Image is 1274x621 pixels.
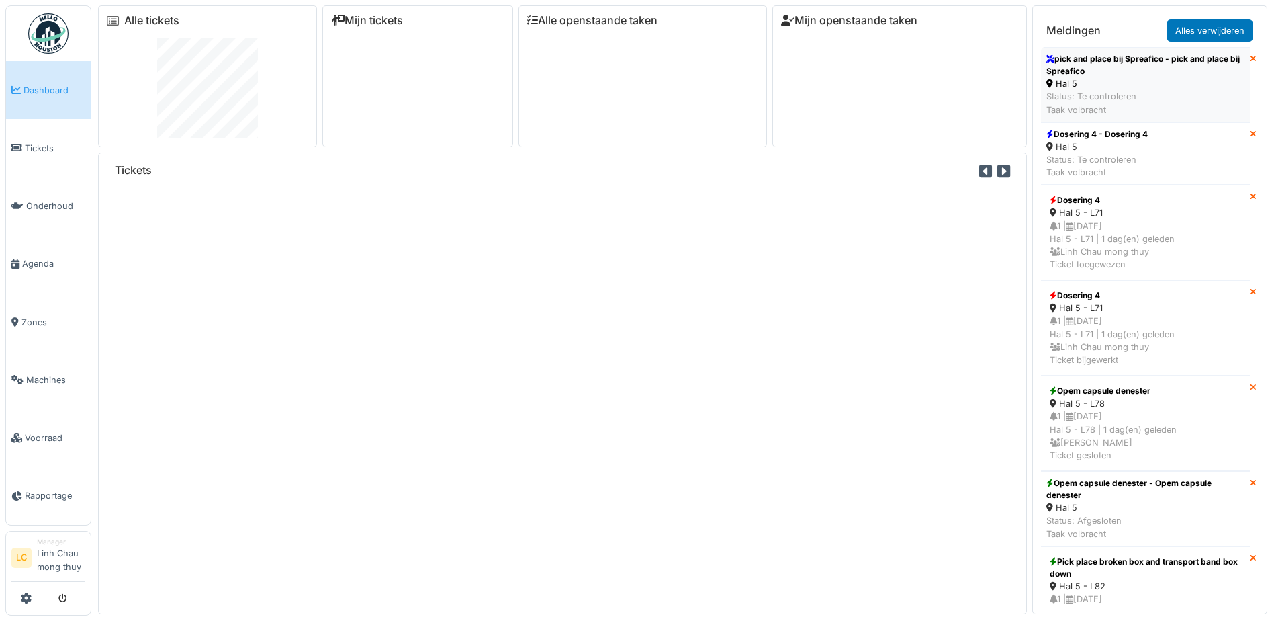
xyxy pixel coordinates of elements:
span: Rapportage [25,489,85,502]
a: Alle openstaande taken [527,14,657,27]
h6: Meldingen [1046,24,1101,37]
div: 1 | [DATE] Hal 5 - L71 | 1 dag(en) geleden Linh Chau mong thuy Ticket toegewezen [1050,220,1241,272]
div: Dosering 4 [1050,194,1241,206]
span: Tickets [25,142,85,155]
a: Tickets [6,119,91,177]
h6: Tickets [115,164,152,177]
div: Hal 5 [1046,501,1244,514]
li: Linh Chau mong thuy [37,537,85,579]
a: Opem capsule denester - Opem capsule denester Hal 5 Status: AfgeslotenTaak volbracht [1041,471,1250,546]
div: Opem capsule denester [1050,385,1241,397]
a: Agenda [6,235,91,293]
div: Hal 5 [1046,77,1244,90]
div: 1 | [DATE] Hal 5 - L78 | 1 dag(en) geleden [PERSON_NAME] Ticket gesloten [1050,410,1241,462]
a: Dosering 4 Hal 5 - L71 1 |[DATE]Hal 5 - L71 | 1 dag(en) geleden Linh Chau mong thuyTicket toegewezen [1041,185,1250,280]
a: Dosering 4 Hal 5 - L71 1 |[DATE]Hal 5 - L71 | 1 dag(en) geleden Linh Chau mong thuyTicket bijgewerkt [1041,280,1250,376]
img: Badge_color-CXgf-gQk.svg [28,13,69,54]
div: Hal 5 - L71 [1050,302,1241,315]
div: Hal 5 - L71 [1050,206,1241,219]
div: Status: Te controleren Taak volbracht [1046,153,1148,179]
a: Mijn tickets [331,14,403,27]
a: Zones [6,293,91,351]
a: Rapportage [6,467,91,525]
a: Dosering 4 - Dosering 4 Hal 5 Status: Te controlerenTaak volbracht [1041,122,1250,185]
span: Onderhoud [26,200,85,212]
div: Status: Afgesloten Taak volbracht [1046,514,1244,540]
span: Agenda [22,257,85,270]
div: Manager [37,537,85,547]
div: Hal 5 [1046,140,1148,153]
div: Dosering 4 [1050,290,1241,302]
div: 1 | [DATE] Hal 5 - L71 | 1 dag(en) geleden Linh Chau mong thuy Ticket bijgewerkt [1050,315,1241,366]
a: Onderhoud [6,177,91,235]
a: LC ManagerLinh Chau mong thuy [11,537,85,582]
span: Machines [26,374,85,386]
a: Voorraad [6,409,91,467]
span: Zones [21,316,85,329]
a: Mijn openstaande taken [781,14,917,27]
a: Machines [6,351,91,409]
a: Opem capsule denester Hal 5 - L78 1 |[DATE]Hal 5 - L78 | 1 dag(en) geleden [PERSON_NAME]Ticket ge... [1041,376,1250,471]
span: Dashboard [24,84,85,97]
li: LC [11,548,32,568]
div: Pick place broken box and transport band box down [1050,556,1241,580]
div: pick and place bij Spreafico - pick and place bij Spreafico [1046,53,1244,77]
a: Alles verwijderen [1167,19,1253,42]
span: Voorraad [25,431,85,444]
a: Dashboard [6,61,91,119]
a: Alle tickets [124,14,179,27]
a: pick and place bij Spreafico - pick and place bij Spreafico Hal 5 Status: Te controlerenTaak volb... [1041,47,1250,122]
div: Hal 5 - L78 [1050,397,1241,410]
div: Dosering 4 - Dosering 4 [1046,128,1148,140]
div: Opem capsule denester - Opem capsule denester [1046,477,1244,501]
div: Status: Te controleren Taak volbracht [1046,90,1244,116]
div: Hal 5 - L82 [1050,580,1241,593]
